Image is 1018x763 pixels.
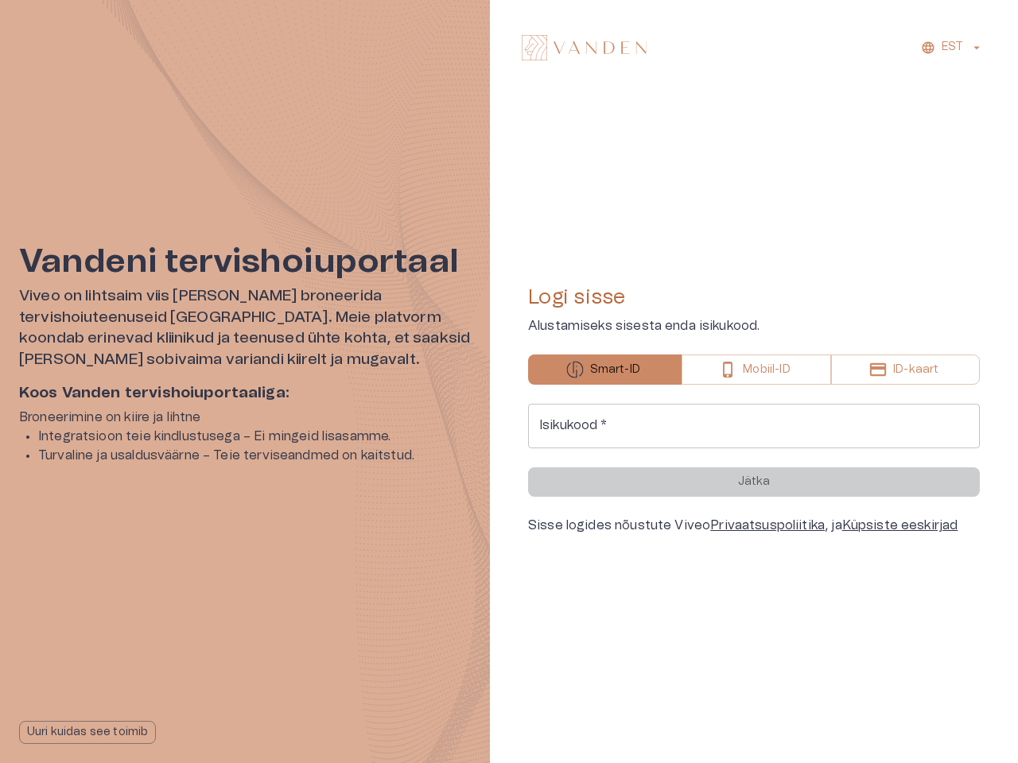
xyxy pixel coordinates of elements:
p: Alustamiseks sisesta enda isikukood. [528,316,980,335]
div: Sisse logides nõustute Viveo , ja [528,516,980,535]
p: EST [942,39,963,56]
p: ID-kaart [893,362,938,378]
h4: Logi sisse [528,285,980,310]
a: Privaatsuspoliitika [710,519,825,532]
button: Uuri kuidas see toimib [19,721,156,744]
img: Vanden logo [522,35,647,60]
p: Uuri kuidas see toimib [27,724,148,741]
iframe: Help widget launcher [894,691,1018,735]
a: Küpsiste eeskirjad [842,519,958,532]
button: ID-kaart [831,354,980,385]
p: Mobiil-ID [743,362,790,378]
p: Smart-ID [590,362,640,378]
button: Smart-ID [528,354,682,385]
button: Mobiil-ID [682,354,832,385]
button: EST [919,36,986,59]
